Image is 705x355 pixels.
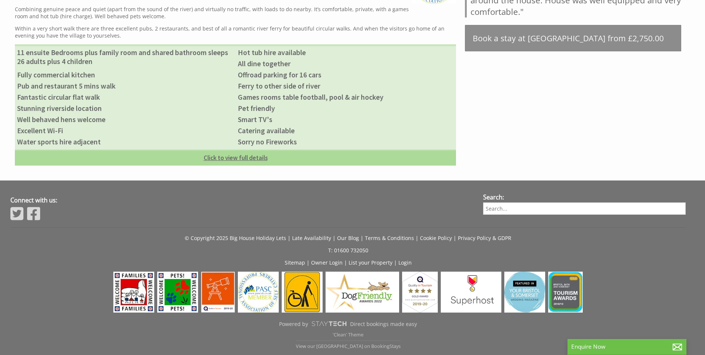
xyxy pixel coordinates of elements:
[27,206,40,221] img: Facebook
[307,259,310,266] span: |
[344,259,347,266] span: |
[571,343,683,351] p: Enquire Now
[15,92,236,103] li: Fantastic circular flat walk
[415,234,418,242] span: |
[453,234,456,242] span: |
[15,69,236,80] li: Fully commercial kitchen
[236,80,456,92] li: Ferry to other side of river
[15,80,236,92] li: Pub and restaurant 5 mins walk
[236,136,456,147] li: Sorry no Fireworks
[236,125,456,136] li: Catering available
[504,272,545,313] img: Your Bristol & Somerset Wedding Magazine - 2024 - Your Bristol & Somerset Wedding Magazine - 2024
[282,272,323,313] img: Mobility - Mobility
[157,272,198,313] img: Visit England - Pets Welcome
[201,272,235,313] img: Quality in Tourism - Great4 Dark Skies
[10,196,470,204] h3: Connect with us:
[311,259,343,266] a: Owner Login
[296,340,401,349] a: View our [GEOGRAPHIC_DATA] on BookingStays
[285,259,305,266] a: Sitemap
[548,272,583,313] img: Bristol, bath & somerset tourism awards - Bristol, bath & somerset tourism awards
[15,47,236,67] li: 11 ensuite Bedrooms plus family room and shared bathroom sleeps 26 adults plus 4 children
[420,234,452,242] a: Cookie Policy
[333,234,336,242] span: |
[441,272,501,313] img: Airbnb - Superhost
[10,332,686,338] p: 'Clean' Theme
[483,193,686,201] h3: Search:
[113,272,154,313] img: Visit England - Families Welcome
[328,247,368,254] a: T: 01600 732050
[15,125,236,136] li: Excellent Wi-Fi
[326,272,399,313] img: Dog Friendly Awards - Dog Friendly - Dog Friendly Awards
[394,259,397,266] span: |
[337,234,359,242] a: Our Blog
[360,234,363,242] span: |
[15,150,456,166] a: Click to view full details
[15,25,456,39] p: Within a very short walk there are three excellent pubs, 2 restaurants, and best of all a romanti...
[10,206,23,221] img: Twitter
[236,69,456,80] li: Offroad parking for 16 cars
[349,259,392,266] a: List your Property
[236,114,456,125] li: Smart TV's
[292,234,331,242] a: Late Availability
[365,234,414,242] a: Terms & Conditions
[185,234,286,242] a: © Copyright 2025 Big House Holiday Lets
[15,103,236,114] li: Stunning riverside location
[15,6,456,20] p: Combining genuine peace and quiet (apart from the sound of the river) and virtually no traffic, w...
[465,25,681,51] a: Book a stay at [GEOGRAPHIC_DATA] from £2,750.00
[288,234,291,242] span: |
[238,272,279,313] img: PASC - PASC UK Members
[236,47,456,58] li: Hot tub hire available
[458,234,511,242] a: Privacy Policy & GDPR
[402,272,438,313] img: Quality in Tourism - Gold Award
[15,136,236,147] li: Water sports hire adjacent
[483,202,686,215] input: Search...
[236,103,456,114] li: Pet friendly
[236,92,456,103] li: Games rooms table football, pool & air hockey
[398,259,412,266] a: Login
[10,317,686,330] a: Powered byDirect bookings made easy
[236,58,456,69] li: All dine together
[15,114,236,125] li: Well behaved hens welcome
[311,319,347,328] img: scrumpy.png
